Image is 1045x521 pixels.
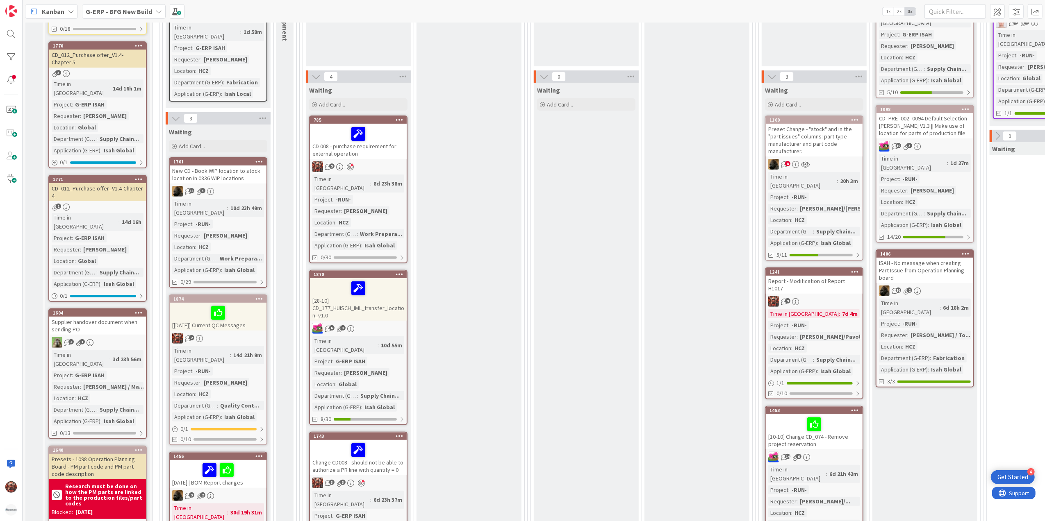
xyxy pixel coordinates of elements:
div: Project [879,319,899,328]
div: Project [52,233,72,242]
div: Supply Chain... [98,268,141,277]
span: 0 [1003,131,1017,141]
div: Isah Global [102,279,136,288]
div: Work Prepara... [218,254,264,263]
div: JK [310,478,407,488]
div: Isah Global [102,146,136,155]
div: 1604 [53,310,146,316]
div: 1771 [53,177,146,182]
div: Requester [172,231,200,240]
div: Project [768,193,788,202]
div: Requester [52,111,80,120]
div: Application (G-ERP) [172,265,221,274]
div: Time in [GEOGRAPHIC_DATA] [768,172,837,190]
div: HCZ [903,197,918,206]
span: Support [17,1,37,11]
span: : [332,195,334,204]
span: : [817,238,818,247]
div: Location [172,242,195,251]
div: 1d 58m [241,27,264,36]
div: Project [879,174,899,183]
span: : [1025,62,1026,71]
div: 1771CD_012_Purchase offer_V1.4-Chapter 4 [49,176,146,201]
span: Add Card... [179,143,205,150]
span: 3 [184,113,198,123]
div: Department (G-ERP) [879,64,924,73]
span: 3 [200,188,205,193]
div: CD 008 - purchase requirement for external operation [310,124,407,159]
div: 1870[28-10] CD_177_HUISCH_IML_transfer_location_v1.0 [310,271,407,321]
div: Department (G-ERP) [52,134,96,143]
div: 1456[DATE] | BOM Report changes [170,453,266,488]
div: JK [877,141,973,152]
div: JK [310,161,407,172]
div: 4 [1027,468,1035,476]
span: 2x [894,7,905,16]
span: : [899,30,900,39]
div: Location [52,256,75,265]
div: Project [172,220,192,229]
b: G-ERP - BFG New Build [86,7,152,16]
span: : [928,220,929,229]
div: HCZ [337,218,351,227]
span: 11 [189,188,194,193]
span: : [195,66,196,75]
img: JK [312,323,323,334]
span: : [899,174,900,183]
span: : [813,227,814,236]
div: Time in [GEOGRAPHIC_DATA] [172,23,240,41]
div: Department (G-ERP) [879,209,924,218]
div: 1701 [170,158,266,165]
span: 6 [329,325,335,331]
div: 1456 [170,453,266,460]
img: ND [768,159,779,170]
span: 3x [905,7,916,16]
span: 9 [785,298,790,304]
span: : [902,197,903,206]
span: : [788,193,790,202]
div: ND [877,285,973,296]
div: [PERSON_NAME] [908,41,956,50]
div: Requester [768,204,797,213]
div: 1406 [880,251,973,257]
div: [PERSON_NAME]/Pavol... [798,332,867,341]
span: : [928,76,929,85]
span: : [200,55,202,64]
span: : [924,209,925,218]
span: 3 [340,325,346,331]
div: Project [768,321,788,330]
div: Location [879,53,902,62]
span: : [227,204,228,213]
span: : [240,27,241,36]
div: 785 [314,117,407,123]
div: Time in [GEOGRAPHIC_DATA] [52,79,109,97]
div: HCZ [903,53,918,62]
div: Requester [312,206,341,215]
div: ND [170,490,266,501]
span: : [72,233,73,242]
span: : [791,215,792,224]
div: Requester [172,55,200,64]
span: : [221,265,222,274]
span: Add Card... [775,101,801,108]
div: 1241Report - Modification of Report H1017 [766,268,863,294]
span: : [223,78,224,87]
span: 9 [329,163,335,169]
span: : [341,206,342,215]
div: Isah Global [362,241,397,250]
div: 1098 [880,106,973,112]
div: Isah Global [929,76,963,85]
div: 1406ISAH - No message when creating Part Issue from Operation Planning board [877,250,973,283]
span: Add Card... [547,101,573,108]
div: 1771 [49,176,146,183]
div: Isah Local [222,89,253,98]
span: 0 [552,72,566,82]
div: G-ERP ISAH [194,43,227,52]
span: : [839,309,840,318]
span: 3 [56,70,61,75]
span: : [80,111,81,120]
span: : [907,41,908,50]
div: 1100 [770,117,863,123]
div: [PERSON_NAME] [908,186,956,195]
span: 1 [56,204,61,209]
